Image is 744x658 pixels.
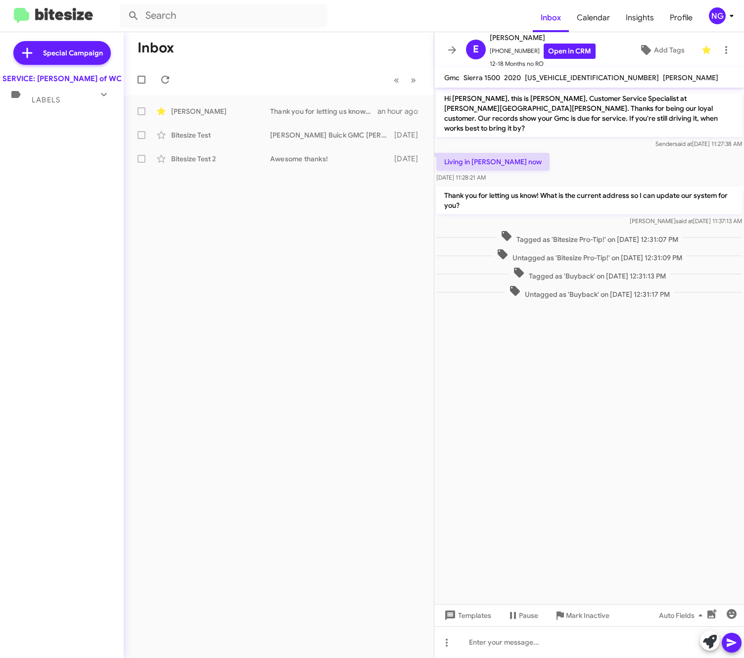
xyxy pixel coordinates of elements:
[171,106,270,116] div: [PERSON_NAME]
[709,7,726,24] div: NG
[394,154,426,164] div: [DATE]
[394,130,426,140] div: [DATE]
[411,74,416,86] span: »
[270,154,394,164] div: Awesome thanks!
[493,248,686,263] span: Untagged as 'Bitesize Pro-Tip!' on [DATE] 12:31:09 PM
[675,140,692,147] span: said at
[655,140,742,147] span: Sender [DATE] 11:27:38 AM
[138,40,174,56] h1: Inbox
[43,48,103,58] span: Special Campaign
[13,41,111,65] a: Special Campaign
[394,74,399,86] span: «
[434,607,499,624] button: Templates
[519,607,538,624] span: Pause
[171,154,270,164] div: Bitesize Test 2
[442,607,491,624] span: Templates
[497,230,682,244] span: Tagged as 'Bitesize Pro-Tip!' on [DATE] 12:31:07 PM
[659,607,706,624] span: Auto Fields
[626,41,697,59] button: Add Tags
[663,73,718,82] span: [PERSON_NAME]
[569,3,618,32] a: Calendar
[120,4,327,28] input: Search
[2,74,122,84] div: SERVICE: [PERSON_NAME] of WC
[662,3,700,32] a: Profile
[533,3,569,32] a: Inbox
[405,70,422,90] button: Next
[270,106,377,116] div: Thank you for letting us know! What is the current address so I can update our system for you?
[490,32,596,44] span: [PERSON_NAME]
[618,3,662,32] a: Insights
[566,607,609,624] span: Mark Inactive
[444,73,460,82] span: Gmc
[676,217,693,225] span: said at
[388,70,422,90] nav: Page navigation example
[171,130,270,140] div: Bitesize Test
[499,607,546,624] button: Pause
[630,217,742,225] span: [PERSON_NAME] [DATE] 11:37:13 AM
[436,90,742,137] p: Hi [PERSON_NAME], this is [PERSON_NAME], Customer Service Specialist at [PERSON_NAME][GEOGRAPHIC_...
[490,44,596,59] span: [PHONE_NUMBER]
[377,106,426,116] div: an hour ago
[546,607,617,624] button: Mark Inactive
[436,174,486,181] span: [DATE] 11:28:21 AM
[654,41,685,59] span: Add Tags
[388,70,405,90] button: Previous
[651,607,714,624] button: Auto Fields
[464,73,500,82] span: Sierra 1500
[270,130,394,140] div: [PERSON_NAME] Buick GMC [PERSON_NAME][GEOGRAPHIC_DATA]
[509,267,670,281] span: Tagged as 'Buyback' on [DATE] 12:31:13 PM
[473,42,479,57] span: E
[700,7,733,24] button: NG
[490,59,596,69] span: 12-18 Months no RO
[436,153,550,171] p: Living in [PERSON_NAME] now
[504,73,521,82] span: 2020
[436,187,742,214] p: Thank you for letting us know! What is the current address so I can update our system for you?
[544,44,596,59] a: Open in CRM
[505,285,674,299] span: Untagged as 'Buyback' on [DATE] 12:31:17 PM
[525,73,659,82] span: [US_VEHICLE_IDENTIFICATION_NUMBER]
[32,95,60,104] span: Labels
